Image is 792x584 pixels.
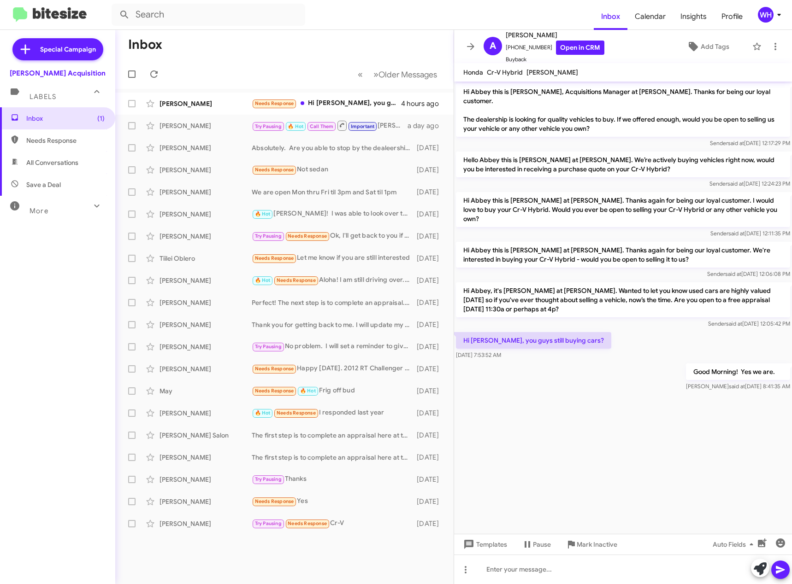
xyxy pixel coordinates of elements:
[456,192,790,227] p: Hi Abbey this is [PERSON_NAME] at [PERSON_NAME]. Thanks again for being our loyal customer. I wou...
[252,408,415,418] div: I responded last year
[252,143,415,152] div: Absolutely. Are you able to stop by the dealeership [DATE]?
[415,298,446,307] div: [DATE]
[415,143,446,152] div: [DATE]
[456,152,790,177] p: Hello Abbey this is [PERSON_NAME] at [PERSON_NAME]. We’re actively buying vehicles right now, wou...
[714,3,750,30] a: Profile
[26,180,61,189] span: Save a Deal
[160,453,252,462] div: [PERSON_NAME]
[506,29,604,41] span: [PERSON_NAME]
[160,409,252,418] div: [PERSON_NAME]
[461,536,507,553] span: Templates
[408,121,446,130] div: a day ago
[401,99,446,108] div: 4 hours ago
[160,386,252,396] div: May
[415,165,446,175] div: [DATE]
[594,3,627,30] span: Inbox
[726,320,742,327] span: said at
[252,320,415,329] div: Thank you for getting back to me. I will update my records.
[160,276,252,285] div: [PERSON_NAME]
[533,536,551,553] span: Pause
[415,276,446,285] div: [DATE]
[673,3,714,30] a: Insights
[415,431,446,440] div: [DATE]
[710,230,790,237] span: Sender [DATE] 12:11:35 PM
[160,187,252,197] div: [PERSON_NAME]
[160,210,252,219] div: [PERSON_NAME]
[415,320,446,329] div: [DATE]
[160,165,252,175] div: [PERSON_NAME]
[288,233,327,239] span: Needs Response
[160,320,252,329] div: [PERSON_NAME]
[708,320,790,327] span: Sender [DATE] 12:05:42 PM
[358,69,363,80] span: «
[160,519,252,528] div: [PERSON_NAME]
[252,98,401,109] div: Hi [PERSON_NAME], you guys still buying cars?
[160,497,252,506] div: [PERSON_NAME]
[415,187,446,197] div: [DATE]
[415,497,446,506] div: [DATE]
[373,69,378,80] span: »
[160,475,252,484] div: [PERSON_NAME]
[686,383,790,390] span: [PERSON_NAME] [DATE] 8:41:35 AM
[415,409,446,418] div: [DATE]
[456,83,790,137] p: Hi Abbey this is [PERSON_NAME], Acquisitions Manager at [PERSON_NAME]. Thanks for being our loyal...
[255,255,294,261] span: Needs Response
[415,519,446,528] div: [DATE]
[252,298,415,307] div: Perfect! The next step is to complete an appraisal. Once complete, we can make you an offer. Are ...
[255,366,294,372] span: Needs Response
[160,364,252,374] div: [PERSON_NAME]
[30,93,56,101] span: Labels
[252,231,415,241] div: Ok, I'll get back to you if I have the time to bring it by. In the next couple weeks.
[556,41,604,55] a: Open in CRM
[252,275,415,286] div: Aloha! I am still driving over. I'll be there in about 7 minutes. Mahalo!
[456,351,501,358] span: [DATE] 7:53:52 AM
[255,167,294,173] span: Needs Response
[526,68,578,76] span: [PERSON_NAME]
[26,158,78,167] span: All Conversations
[252,120,408,131] div: [PERSON_NAME]! Just checking if you are stil gonna make it tofay?
[701,38,729,55] span: Add Tags
[255,277,271,283] span: 🔥 Hot
[252,341,415,352] div: No problem. I will set a reminder to give you a call.
[252,187,415,197] div: We are open Mon thru Fri til 3pm and Sat til 1pm
[456,282,790,317] p: Hi Abbey, it's [PERSON_NAME] at [PERSON_NAME]. Wanted to let you know used cars are highly valued...
[277,410,316,416] span: Needs Response
[128,37,162,52] h1: Inbox
[252,363,415,374] div: Happy [DATE]. 2012 RT Challenger Vin [US_VEHICLE_IDENTIFICATION_NUMBER] 57K miles Exaust , rims ,...
[378,70,437,80] span: Older Messages
[112,4,305,26] input: Search
[255,410,271,416] span: 🔥 Hot
[26,136,105,145] span: Needs Response
[160,298,252,307] div: [PERSON_NAME]
[252,453,415,462] div: The first step is to complete an appraisal here at the dealership. Once we complete an inspection...
[351,123,375,129] span: Important
[160,431,252,440] div: [PERSON_NAME] Salon
[255,100,294,106] span: Needs Response
[255,388,294,394] span: Needs Response
[463,68,483,76] span: Honda
[255,344,282,350] span: Try Pausing
[415,232,446,241] div: [DATE]
[727,180,744,187] span: said at
[160,121,252,130] div: [PERSON_NAME]
[352,65,368,84] button: Previous
[415,453,446,462] div: [DATE]
[415,342,446,351] div: [DATE]
[97,114,105,123] span: (1)
[729,383,745,390] span: said at
[252,209,415,219] div: [PERSON_NAME]! I was able to look over the vehicle. Is it possible to give me a call at your earl...
[160,232,252,241] div: [PERSON_NAME]
[252,164,415,175] div: Not sedan
[277,277,316,283] span: Needs Response
[558,536,625,553] button: Mark Inactive
[26,114,105,123] span: Inbox
[255,211,271,217] span: 🔥 Hot
[160,254,252,263] div: Tiilei Oblero
[728,140,744,146] span: said at
[506,41,604,55] span: [PHONE_NUMBER]
[750,7,782,23] button: WH
[686,363,790,380] p: Good Morning! Yes we are.
[288,123,303,129] span: 🔥 Hot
